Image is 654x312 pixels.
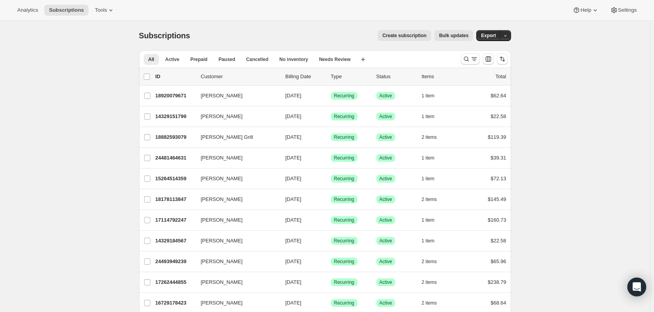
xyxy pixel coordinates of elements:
span: [DATE] [285,196,302,202]
div: 18882593079[PERSON_NAME] Grill[DATE]SuccessRecurringSuccessActive2 items$119.39 [155,132,506,143]
span: $62.64 [491,93,506,99]
span: [DATE] [285,176,302,181]
span: [PERSON_NAME] Grill [201,133,253,141]
div: 17114792247[PERSON_NAME][DATE]SuccessRecurringSuccessActive1 item$160.73 [155,215,506,226]
p: 24493949239 [155,258,195,265]
span: 2 items [422,196,437,203]
span: [PERSON_NAME] [201,175,243,183]
button: Search and filter results [461,54,480,65]
span: [DATE] [285,134,302,140]
button: Help [568,5,603,16]
button: Export [476,30,500,41]
span: [DATE] [285,238,302,244]
div: 18178113847[PERSON_NAME][DATE]SuccessRecurringSuccessActive2 items$145.49 [155,194,506,205]
p: 18882593079 [155,133,195,141]
span: Active [379,113,392,120]
div: 24493949239[PERSON_NAME][DATE]SuccessRecurringSuccessActive2 items$65.96 [155,256,506,267]
p: 16729178423 [155,299,195,307]
button: Analytics [13,5,43,16]
span: Recurring [334,134,354,140]
button: 2 items [422,256,446,267]
span: Recurring [334,155,354,161]
button: [PERSON_NAME] [196,90,275,102]
p: Total [495,73,506,81]
span: Recurring [334,196,354,203]
span: [DATE] [285,279,302,285]
div: 16729178423[PERSON_NAME][DATE]SuccessRecurringSuccessActive2 items$68.64 [155,298,506,308]
button: [PERSON_NAME] [196,110,275,123]
span: [DATE] [285,258,302,264]
div: 24481464631[PERSON_NAME][DATE]SuccessRecurringSuccessActive1 item$39.31 [155,152,506,163]
button: [PERSON_NAME] [196,276,275,289]
button: 1 item [422,152,443,163]
button: 2 items [422,194,446,205]
button: [PERSON_NAME] [196,255,275,268]
span: Settings [618,7,637,13]
span: [PERSON_NAME] [201,216,243,224]
span: Recurring [334,238,354,244]
span: Subscriptions [49,7,84,13]
button: Sort the results [497,54,508,65]
div: IDCustomerBilling DateTypeStatusItemsTotal [155,73,506,81]
button: Bulk updates [434,30,473,41]
button: Create subscription [378,30,431,41]
span: $119.39 [488,134,506,140]
p: ID [155,73,195,81]
span: 2 items [422,300,437,306]
button: 2 items [422,298,446,308]
span: $39.31 [491,155,506,161]
span: Create subscription [382,32,426,39]
span: $68.64 [491,300,506,306]
div: 14329151799[PERSON_NAME][DATE]SuccessRecurringSuccessActive1 item$22.58 [155,111,506,122]
span: $22.58 [491,113,506,119]
span: [PERSON_NAME] [201,195,243,203]
span: $145.49 [488,196,506,202]
span: Needs Review [319,56,351,63]
span: [DATE] [285,93,302,99]
p: 18178113847 [155,195,195,203]
span: $72.13 [491,176,506,181]
span: Recurring [334,217,354,223]
span: Help [580,7,591,13]
span: Active [379,238,392,244]
span: Active [379,279,392,285]
span: [DATE] [285,155,302,161]
button: Create new view [357,54,369,65]
button: [PERSON_NAME] Grill [196,131,275,143]
span: Paused [219,56,235,63]
button: 1 item [422,111,443,122]
span: Cancelled [246,56,269,63]
span: Prepaid [190,56,208,63]
span: Tools [95,7,107,13]
span: Active [379,134,392,140]
button: [PERSON_NAME] [196,193,275,206]
button: Subscriptions [44,5,89,16]
button: [PERSON_NAME] [196,172,275,185]
span: Active [379,155,392,161]
span: No inventory [279,56,308,63]
p: 17262444855 [155,278,195,286]
div: 17262444855[PERSON_NAME][DATE]SuccessRecurringSuccessActive2 items$238.79 [155,277,506,288]
span: 1 item [422,217,435,223]
span: Recurring [334,93,354,99]
span: [PERSON_NAME] [201,299,243,307]
p: 15264514359 [155,175,195,183]
p: 17114792247 [155,216,195,224]
button: [PERSON_NAME] [196,152,275,164]
span: Active [379,258,392,265]
span: Export [481,32,496,39]
button: [PERSON_NAME] [196,214,275,226]
span: [DATE] [285,300,302,306]
button: [PERSON_NAME] [196,235,275,247]
div: Items [422,73,461,81]
button: 2 items [422,277,446,288]
div: 15264514359[PERSON_NAME][DATE]SuccessRecurringSuccessActive1 item$72.13 [155,173,506,184]
button: 2 items [422,132,446,143]
button: Settings [605,5,641,16]
span: $238.79 [488,279,506,285]
p: Customer [201,73,279,81]
span: [PERSON_NAME] [201,113,243,120]
p: Status [376,73,416,81]
span: Recurring [334,176,354,182]
span: $65.96 [491,258,506,264]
